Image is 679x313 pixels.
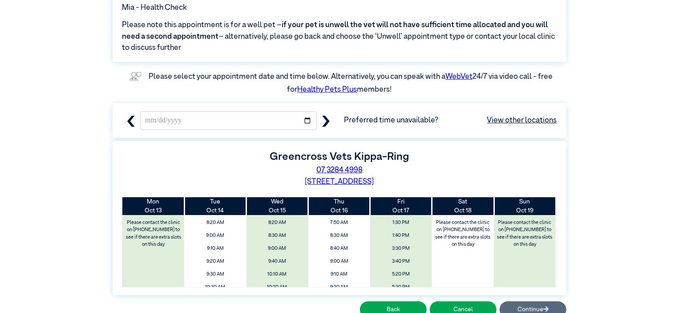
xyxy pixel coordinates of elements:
span: 10:20 AM [249,282,305,293]
th: Oct 15 [247,197,308,215]
span: 10:30 AM [187,282,243,293]
a: 07 3284 4998 [316,167,363,174]
th: Oct 19 [494,197,556,215]
span: Preferred time unavailable? [344,115,557,126]
img: vet [126,69,145,84]
a: View other locations [487,115,557,126]
label: Please contact the clinic on [PHONE_NUMBER] to see if there are extra slots on this day [123,217,184,250]
label: Greencross Vets Kippa-Ring [270,151,409,162]
span: 3:40 PM [373,256,429,267]
span: 9:10 AM [187,243,243,254]
label: Please contact the clinic on [PHONE_NUMBER] to see if there are extra slots on this day [433,217,493,250]
label: Please contact the clinic on [PHONE_NUMBER] to see if there are extra slots on this day [495,217,555,250]
span: 1:30 PM [373,217,429,228]
span: 5:20 PM [373,269,429,280]
span: 10:10 AM [249,269,305,280]
th: Oct 17 [370,197,432,215]
th: Oct 14 [184,197,246,215]
span: 8:20 AM [249,217,305,228]
span: 9:20 AM [311,282,368,293]
span: 9:00 AM [249,243,305,254]
a: [STREET_ADDRESS] [305,178,374,186]
span: Please note this appointment is for a well pet – – alternatively, please go back and choose the ‘... [122,20,557,54]
span: 9:40 AM [249,256,305,267]
span: 9:00 AM [311,256,368,267]
span: 8:40 AM [311,243,368,254]
span: if your pet is unwell the vet will not have sufficient time allocated and you will need a second ... [122,21,548,41]
th: Oct 16 [308,197,370,215]
span: 9:20 AM [187,256,243,267]
span: 5:30 PM [373,282,429,293]
span: 1:40 PM [373,230,429,241]
a: WebVet [445,73,473,81]
span: 8:30 AM [311,230,368,241]
span: 9:30 AM [187,269,243,280]
th: Oct 18 [432,197,494,215]
span: Mia - Health Check [122,2,187,14]
label: Please select your appointment date and time below. Alternatively, you can speak with a 24/7 via ... [149,73,554,94]
span: 3:30 PM [373,243,429,254]
span: 8:30 AM [249,230,305,241]
span: 9:00 AM [187,230,243,241]
span: 8:20 AM [187,217,243,228]
th: Oct 13 [122,197,184,215]
span: 9:10 AM [311,269,368,280]
a: Healthy Pets Plus [298,86,357,93]
span: 7:50 AM [311,217,368,228]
